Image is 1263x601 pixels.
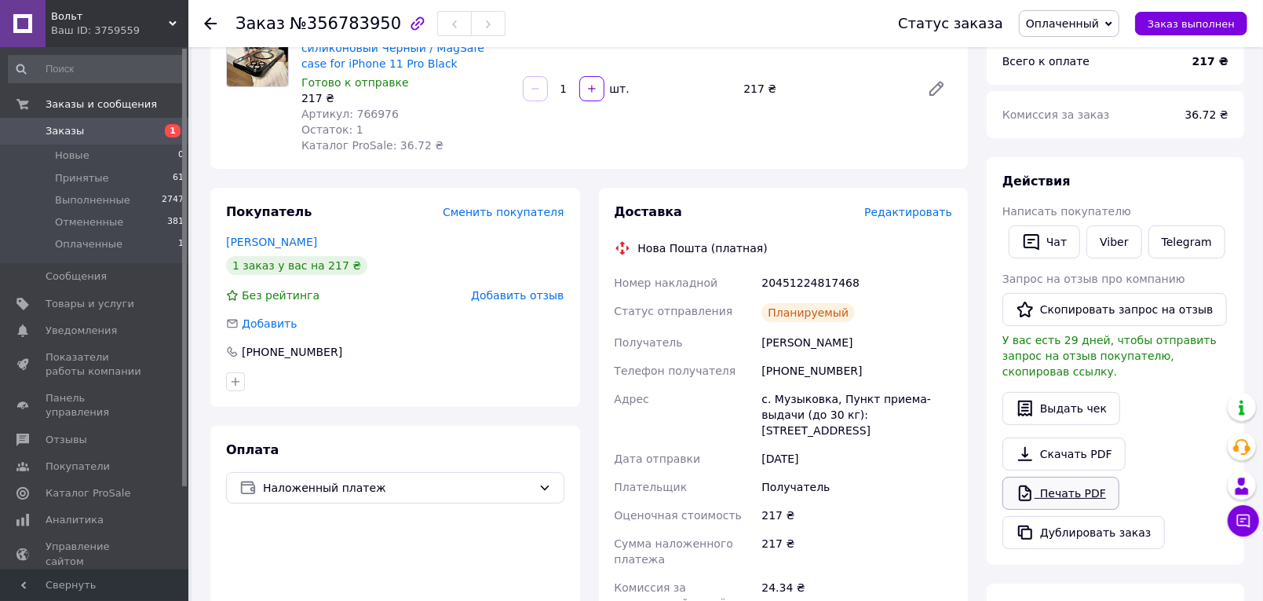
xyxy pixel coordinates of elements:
span: 61 [173,171,184,185]
span: Остаток: 1 [301,123,363,136]
span: 2747 [162,193,184,207]
span: Новые [55,148,89,163]
span: Сменить покупателя [443,206,564,218]
span: 381 [167,215,184,229]
span: Всего к оплате [1002,55,1090,68]
div: шт. [606,81,631,97]
div: Планируемый [761,303,855,322]
span: Заказ [235,14,285,33]
a: Скачать PDF [1002,438,1126,471]
span: У вас есть 29 дней, чтобы отправить запрос на отзыв покупателю, скопировав ссылку. [1002,334,1217,378]
span: Панель управления [46,391,145,420]
span: Написать покупателю [1002,205,1131,218]
span: 36.72 ₴ [1185,108,1228,121]
span: Телефон получателя [615,365,736,377]
div: [PHONE_NUMBER] [758,357,955,385]
span: Заказы [46,124,84,138]
span: Каталог ProSale [46,486,130,500]
span: Покупатели [46,460,110,474]
a: Печать PDF [1002,477,1119,510]
span: Дата отправки [615,453,701,465]
button: Заказ выполнен [1135,12,1247,35]
div: Статус заказа [898,16,1003,31]
span: Заказы и сообщения [46,97,157,112]
div: 1 заказ у вас на 217 ₴ [226,256,367,275]
span: 1 [165,124,181,137]
span: Добавить [242,317,297,330]
a: Чехол на Айфон 11 Про силиконовый Черный / MagSafe case for iPhone 11 Pro Black [301,26,484,70]
span: Каталог ProSale: 36.72 ₴ [301,139,444,152]
span: Сумма наложенного платежа [615,537,733,566]
span: Принятые [55,171,109,185]
span: Доставка [615,204,683,219]
span: Без рейтинга [242,289,319,302]
span: Показатели работы компании [46,350,145,379]
button: Чат с покупателем [1228,505,1259,537]
div: с. Музыковка, Пункт приема-выдачи (до 30 кг): [STREET_ADDRESS] [758,385,955,445]
span: Оплаченный [1026,17,1099,30]
div: 217 ₴ [301,90,510,106]
button: Чат [1009,225,1080,258]
span: №356783950 [290,14,401,33]
span: Действия [1002,174,1071,189]
span: Наложенный платеж [263,479,532,497]
span: Покупатель [226,204,312,219]
span: Вольт [51,9,169,24]
div: 217 ₴ [758,530,955,574]
span: Отзывы [46,433,87,447]
span: Уведомления [46,324,117,338]
span: Редактировать [864,206,952,218]
span: 1 [178,237,184,251]
span: Получатель [615,336,683,349]
div: [PHONE_NUMBER] [240,344,344,360]
img: Чехол на Айфон 11 Про силиконовый Черный / MagSafe case for iPhone 11 Pro Black [227,25,288,86]
button: Выдать чек [1002,392,1120,425]
span: Добавить отзыв [471,289,564,302]
b: 217 ₴ [1192,55,1228,68]
span: 0 [178,148,184,163]
span: Заказ выполнен [1148,18,1235,30]
span: Готово к отправке [301,76,409,89]
div: 20451224817468 [758,269,955,297]
div: [DATE] [758,445,955,473]
div: 217 ₴ [737,78,914,100]
a: [PERSON_NAME] [226,236,317,248]
span: Оценочная стоимость [615,509,743,522]
button: Скопировать запрос на отзыв [1002,293,1227,326]
input: Поиск [8,55,185,83]
span: Адрес [615,393,649,405]
div: Нова Пошта (платная) [634,240,772,256]
button: Дублировать заказ [1002,516,1165,549]
a: Редактировать [921,73,952,104]
div: [PERSON_NAME] [758,328,955,357]
span: Артикул: 766976 [301,108,399,120]
span: Комиссия за заказ [1002,108,1110,121]
span: Плательщик [615,481,688,493]
span: Выполненные [55,193,130,207]
span: Сообщения [46,269,107,284]
span: Оплата [226,442,279,457]
a: Telegram [1148,225,1225,258]
div: 217 ₴ [758,501,955,530]
span: Оплаченные [55,237,122,251]
span: Номер накладной [615,277,718,289]
div: Получатель [758,473,955,501]
span: Товары и услуги [46,297,134,311]
div: Ваш ID: 3759559 [51,24,188,38]
span: Аналитика [46,513,104,527]
span: Запрос на отзыв про компанию [1002,273,1185,285]
a: Viber [1086,225,1141,258]
span: Отмененные [55,215,123,229]
span: Управление сайтом [46,540,145,568]
span: Статус отправления [615,305,733,317]
div: Вернуться назад [204,16,217,31]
